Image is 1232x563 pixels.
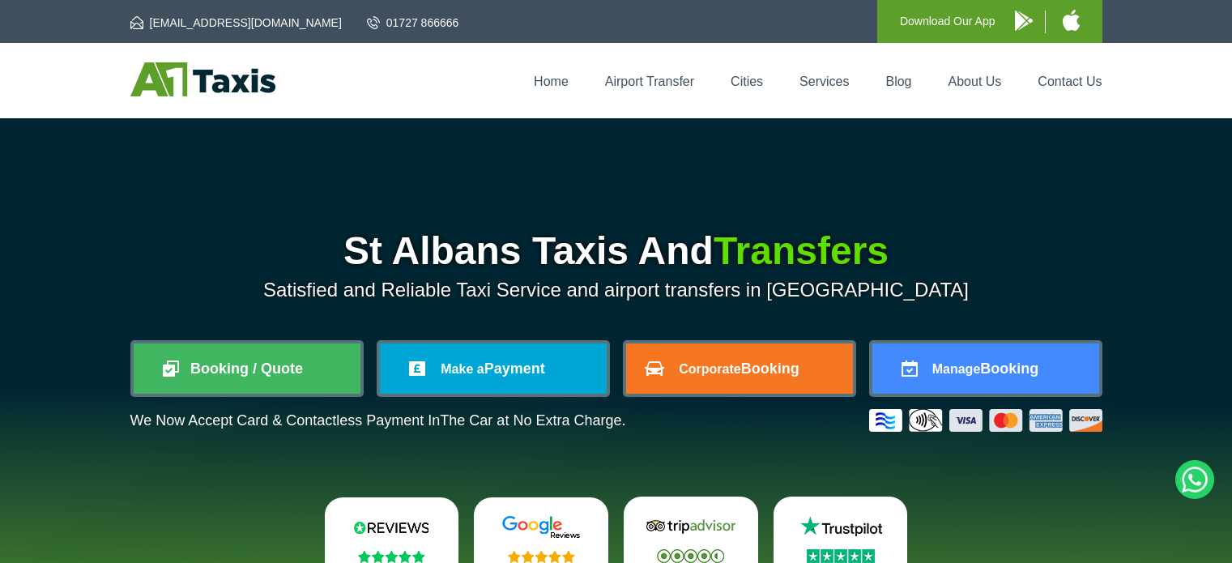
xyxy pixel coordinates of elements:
[642,514,740,539] img: Tripadvisor
[130,62,275,96] img: A1 Taxis St Albans LTD
[343,515,440,540] img: Reviews.io
[869,409,1102,432] img: Credit And Debit Cards
[380,343,607,394] a: Make aPayment
[626,343,853,394] a: CorporateBooking
[1038,75,1102,88] a: Contact Us
[508,550,575,563] img: Stars
[358,550,425,563] img: Stars
[130,15,342,31] a: [EMAIL_ADDRESS][DOMAIN_NAME]
[807,549,875,563] img: Stars
[714,229,889,272] span: Transfers
[440,412,625,429] span: The Car at No Extra Charge.
[872,343,1099,394] a: ManageBooking
[679,362,740,376] span: Corporate
[130,279,1102,301] p: Satisfied and Reliable Taxi Service and airport transfers in [GEOGRAPHIC_DATA]
[792,514,889,539] img: Trustpilot
[441,362,484,376] span: Make a
[130,412,626,429] p: We Now Accept Card & Contactless Payment In
[130,232,1102,271] h1: St Albans Taxis And
[134,343,360,394] a: Booking / Quote
[949,75,1002,88] a: About Us
[605,75,694,88] a: Airport Transfer
[731,75,763,88] a: Cities
[657,549,724,563] img: Stars
[885,75,911,88] a: Blog
[367,15,459,31] a: 01727 866666
[932,362,981,376] span: Manage
[1063,10,1080,31] img: A1 Taxis iPhone App
[1015,11,1033,31] img: A1 Taxis Android App
[534,75,569,88] a: Home
[900,11,995,32] p: Download Our App
[799,75,849,88] a: Services
[492,515,590,540] img: Google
